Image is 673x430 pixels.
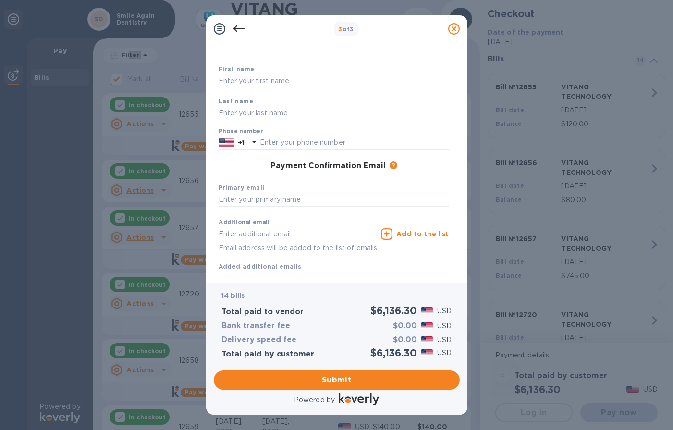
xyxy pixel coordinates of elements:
[221,335,296,344] h3: Delivery speed fee
[219,184,265,191] b: Primary email
[270,161,386,171] h3: Payment Confirmation Email
[421,307,434,314] img: USD
[214,370,460,390] button: Submit
[338,25,342,33] span: 3
[219,137,234,148] img: US
[437,321,452,331] p: USD
[221,350,314,359] h3: Total paid by customer
[294,395,335,405] p: Powered by
[396,230,449,238] u: Add to the list
[219,98,254,105] b: Last name
[437,306,452,316] p: USD
[421,336,434,343] img: USD
[219,227,378,241] input: Enter additional email
[221,321,290,331] h3: Bank transfer fee
[238,138,245,147] p: +1
[221,374,452,386] span: Submit
[221,307,304,317] h3: Total paid to vendor
[393,335,417,344] h3: $0.00
[260,135,449,150] input: Enter your phone number
[437,335,452,345] p: USD
[437,348,452,358] p: USD
[219,74,449,88] input: Enter your first name
[421,322,434,329] img: USD
[393,321,417,331] h3: $0.00
[219,193,449,207] input: Enter your primary name
[421,349,434,356] img: USD
[339,393,379,405] img: Logo
[370,305,416,317] h2: $6,136.30
[221,292,245,299] b: 14 bills
[370,347,416,359] h2: $6,136.30
[219,220,269,226] label: Additional email
[219,106,449,120] input: Enter your last name
[338,25,354,33] b: of 3
[219,65,255,73] b: First name
[219,263,302,270] b: Added additional emails
[219,243,378,254] p: Email address will be added to the list of emails
[219,129,263,135] label: Phone number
